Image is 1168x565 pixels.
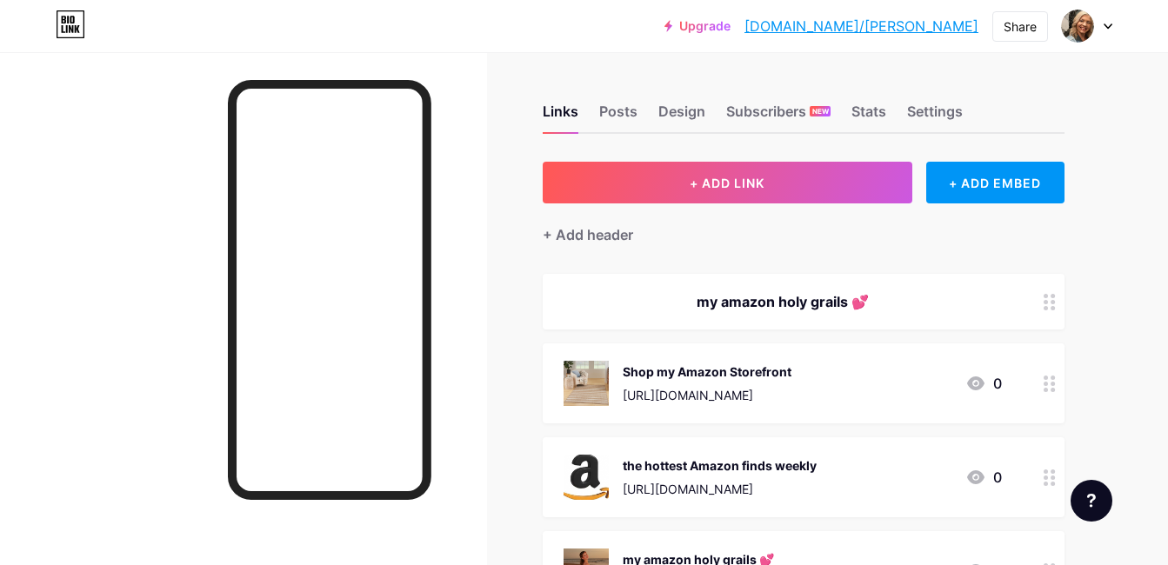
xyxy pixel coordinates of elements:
[726,101,831,132] div: Subscribers
[664,19,731,33] a: Upgrade
[1061,10,1094,43] img: mohamed benaddou
[543,224,633,245] div: + Add header
[690,176,764,190] span: + ADD LINK
[965,467,1002,488] div: 0
[965,373,1002,394] div: 0
[564,361,609,406] img: Shop my Amazon Storefront
[599,101,637,132] div: Posts
[564,455,609,500] img: the hottest Amazon finds weekly
[543,162,912,203] button: + ADD LINK
[744,16,978,37] a: [DOMAIN_NAME]/[PERSON_NAME]
[623,386,791,404] div: [URL][DOMAIN_NAME]
[623,362,791,381] div: Shop my Amazon Storefront
[543,101,578,132] div: Links
[812,106,829,116] span: NEW
[926,162,1065,203] div: + ADD EMBED
[623,456,817,475] div: the hottest Amazon finds weekly
[658,101,705,132] div: Design
[623,480,817,498] div: [URL][DOMAIN_NAME]
[1004,17,1037,36] div: Share
[907,101,963,132] div: Settings
[851,101,886,132] div: Stats
[564,291,1002,312] div: my amazon holy grails 💕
